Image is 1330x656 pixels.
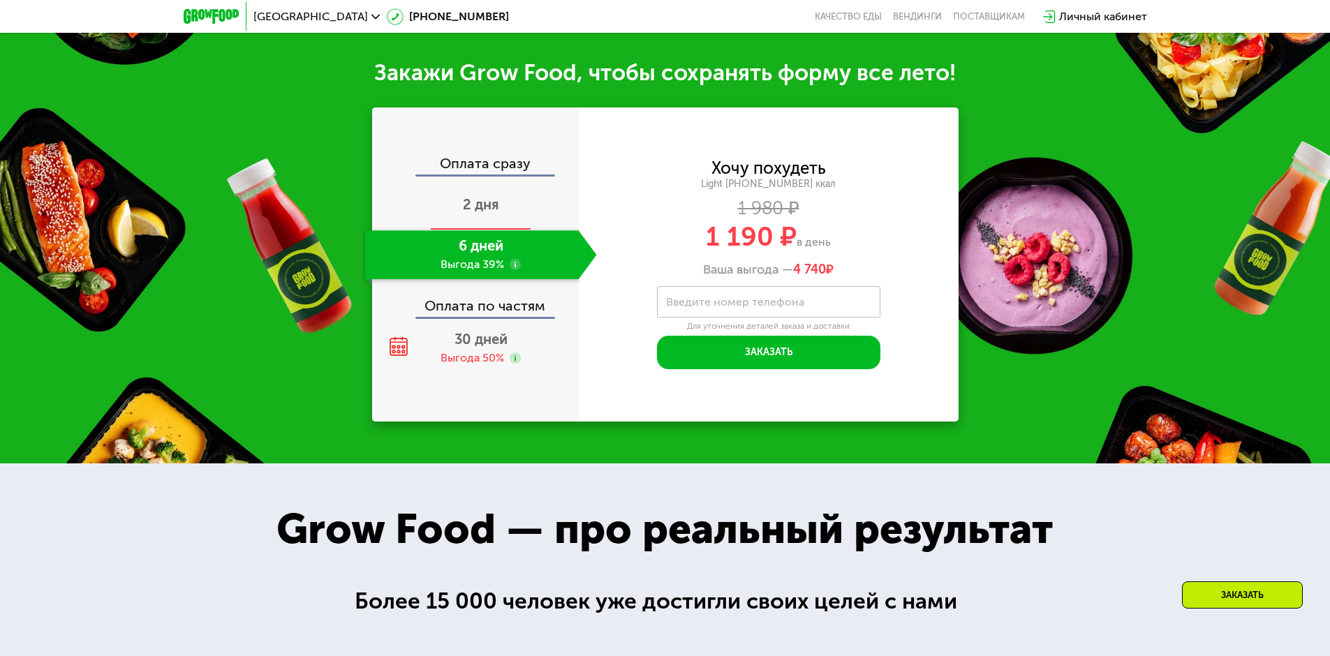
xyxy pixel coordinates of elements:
[1182,581,1303,609] div: Заказать
[463,196,499,213] span: 2 дня
[355,584,975,618] div: Более 15 000 человек уже достигли своих целей с нами
[387,8,509,25] a: [PHONE_NUMBER]
[793,262,826,277] span: 4 740
[455,331,508,348] span: 30 дней
[253,11,368,22] span: [GEOGRAPHIC_DATA]
[374,285,579,317] div: Оплата по частям
[579,262,959,278] div: Ваша выгода —
[711,161,826,176] div: Хочу похудеть
[657,336,880,369] button: Заказать
[441,350,504,366] div: Выгода 50%
[797,235,831,248] span: в день
[815,11,882,22] a: Качество еды
[579,201,959,216] div: 1 980 ₽
[246,498,1084,560] div: Grow Food — про реальный результат
[374,156,579,174] div: Оплата сразу
[1059,8,1147,25] div: Личный кабинет
[893,11,942,22] a: Вендинги
[579,178,959,191] div: Light [PHONE_NUMBER] ккал
[793,262,834,278] span: ₽
[666,298,804,306] label: Введите номер телефона
[953,11,1025,22] div: поставщикам
[706,221,797,253] span: 1 190 ₽
[657,321,880,332] div: Для уточнения деталей заказа и доставки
